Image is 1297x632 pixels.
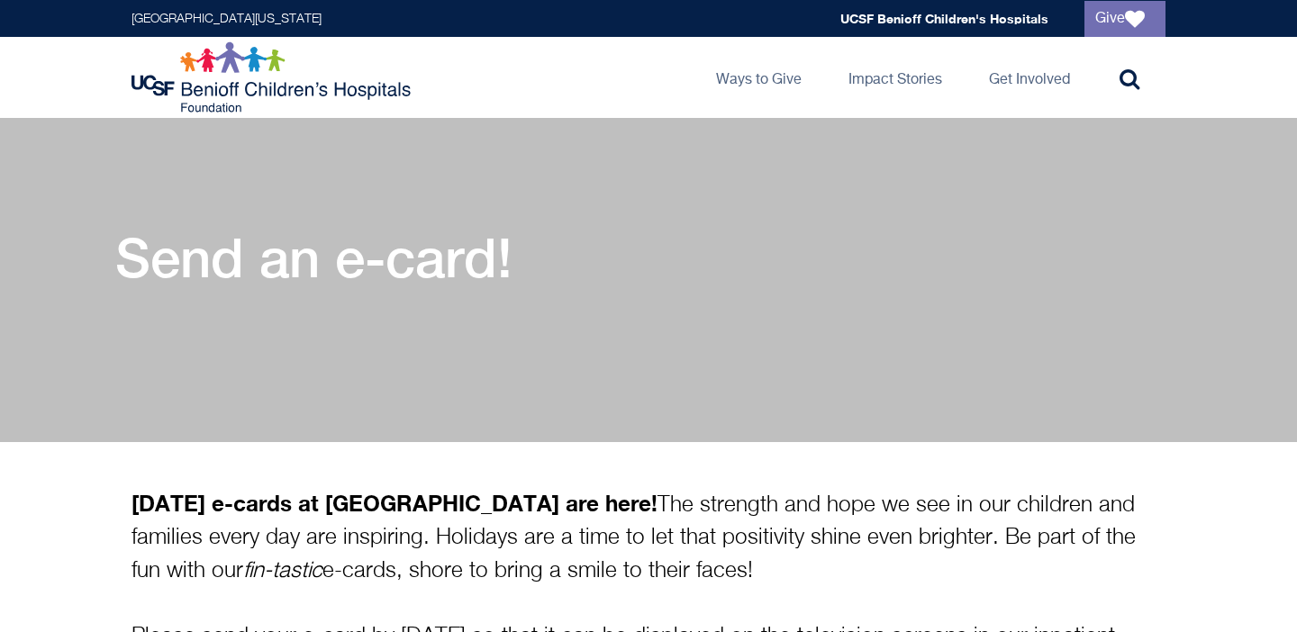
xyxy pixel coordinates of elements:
a: [GEOGRAPHIC_DATA][US_STATE] [132,13,322,25]
i: fin-tastic [243,560,322,582]
img: Logo for UCSF Benioff Children's Hospitals Foundation [132,41,415,113]
a: Give [1084,1,1165,37]
a: Impact Stories [834,37,957,118]
a: Ways to Give [702,37,816,118]
strong: [DATE] e-cards at [GEOGRAPHIC_DATA] are here! [132,490,658,516]
h1: Send an e-card! [115,226,512,289]
a: UCSF Benioff Children's Hospitals [840,11,1048,26]
a: Get Involved [975,37,1084,118]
